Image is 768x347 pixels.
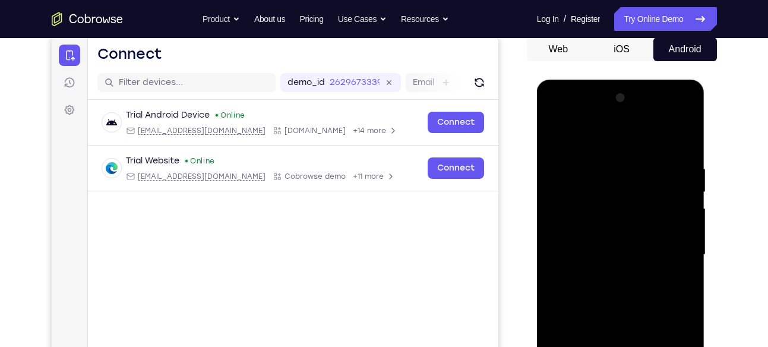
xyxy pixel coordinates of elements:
[338,7,387,31] button: Use Cases
[376,120,432,141] a: Connect
[164,77,166,79] div: New devices found.
[36,108,447,154] div: Open device details
[254,7,285,31] a: About us
[299,7,323,31] a: Pricing
[564,12,566,26] span: /
[134,122,136,125] div: New devices found.
[74,134,214,144] div: Email
[74,89,214,98] div: Email
[376,74,432,96] a: Connect
[52,12,123,26] a: Go to the home page
[301,134,332,144] span: +11 more
[163,73,194,83] div: Online
[203,7,240,31] button: Product
[86,89,214,98] span: android@example.com
[236,39,273,51] label: demo_id
[527,37,590,61] button: Web
[74,118,128,130] div: Trial Website
[537,7,559,31] a: Log In
[233,134,294,144] span: Cobrowse demo
[418,36,437,55] button: Refresh
[361,39,383,51] label: Email
[590,37,653,61] button: iOS
[221,134,294,144] div: App
[614,7,716,31] a: Try Online Demo
[74,72,158,84] div: Trial Android Device
[653,37,717,61] button: Android
[221,89,294,98] div: App
[233,89,294,98] span: Cobrowse.io
[301,89,334,98] span: +14 more
[401,7,449,31] button: Resources
[132,119,163,128] div: Online
[86,134,214,144] span: web@example.com
[36,62,447,108] div: Open device details
[571,7,600,31] a: Register
[67,39,217,51] input: Filter devices...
